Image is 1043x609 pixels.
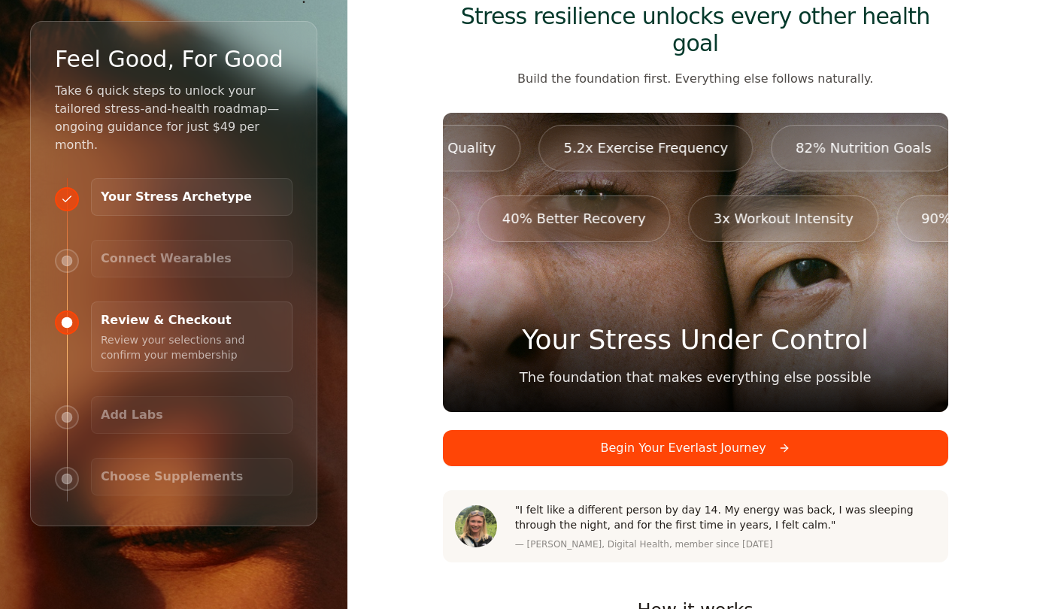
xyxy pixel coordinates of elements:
h1: Your Stress Under Control [443,325,948,355]
p: Take 6 quick steps to unlock your tailored stress-and-health roadmap—ongoing guidance for just $4... [55,82,293,154]
span: 40% Better Recovery [502,211,646,226]
span: 82% Nutrition Goals [796,140,932,156]
h3: Connect Wearables [101,250,283,268]
h3: Add Labs [101,406,283,424]
h2: Stress resilience unlocks every other health goal [443,3,948,57]
span: 5.2x Exercise Frequency [564,140,729,156]
p: "I felt like a different person by day 14. My energy was back, I was sleeping through the night, ... [515,502,936,532]
button: Begin Your Everlast Journey [443,430,948,466]
h3: Review & Checkout [101,311,283,329]
h3: Your Stress Archetype [101,188,283,206]
span: 3x Workout Intensity [714,211,854,226]
p: The foundation that makes everything else possible [443,367,948,388]
p: — [PERSON_NAME], Digital Health, member since [DATE] [515,538,936,550]
span: 7.2hrs Sleep Quality [359,140,496,156]
img: 685860f14ae1d4632426a788_Screenshot%202025-06-22%20at%201.00.34%E2%80%AFPM.png [455,505,497,547]
h2: Feel Good, For Good [55,46,283,73]
h3: Choose Supplements [101,468,283,486]
p: Review your selections and confirm your membership [101,329,283,362]
p: Build the foundation first. Everything else follows naturally. [443,69,948,89]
